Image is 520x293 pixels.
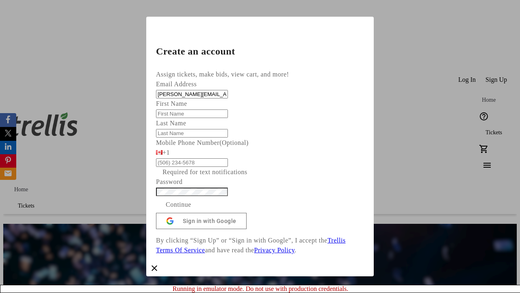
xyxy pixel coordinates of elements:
[156,236,364,255] p: By clicking “Sign Up” or “Sign in with Google”, I accept the and have read the .
[156,70,364,79] div: Assign tickets, make bids, view cart, and more!
[183,218,236,224] span: Sign in with Google
[162,167,247,177] tr-hint: Required for text notifications
[156,46,364,56] h2: Create an account
[156,109,228,118] input: First Name
[156,100,187,107] label: First Name
[156,120,186,127] label: Last Name
[156,139,249,146] label: Mobile Phone Number (Optional)
[146,260,162,276] button: Close
[156,90,228,98] input: Email Address
[156,81,197,87] label: Email Address
[156,158,228,167] input: (506) 234-5678
[166,200,191,210] span: Continue
[156,129,228,138] input: Last Name
[156,197,201,213] button: Continue
[156,178,182,185] label: Password
[156,213,247,229] button: Sign in with Google
[254,247,295,254] a: Privacy Policy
